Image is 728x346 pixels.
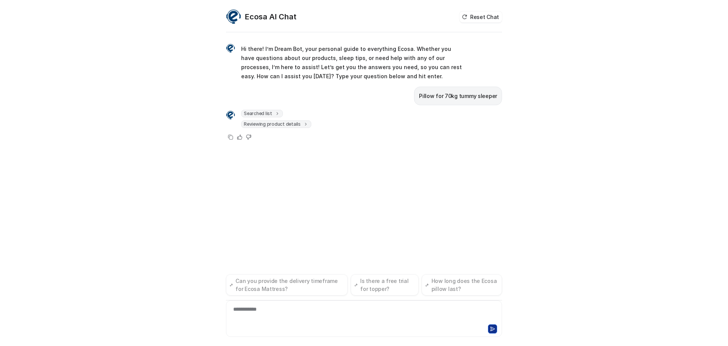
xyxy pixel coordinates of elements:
button: Is there a free trial for topper? [351,274,419,295]
button: Reset Chat [460,11,502,22]
span: Searched list [241,110,283,117]
span: Reviewing product details [241,120,311,128]
img: Widget [226,9,241,24]
button: How long does the Ecosa pillow last? [422,274,502,295]
button: Can you provide the delivery timeframe for Ecosa Mattress? [226,274,348,295]
p: Hi there! I’m Dream Bot, your personal guide to everything Ecosa. Whether you have questions abou... [241,44,463,81]
img: Widget [226,44,235,53]
h2: Ecosa AI Chat [245,11,297,22]
p: Pillow for 70kg tummy sleeper [419,92,497,101]
img: Widget [226,111,235,120]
